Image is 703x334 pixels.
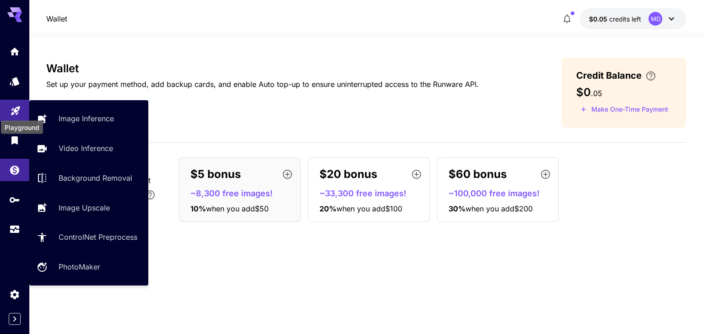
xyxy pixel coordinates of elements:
[576,69,642,82] span: Credit Balance
[319,204,336,213] span: 20 %
[29,196,148,219] a: Image Upscale
[206,204,269,213] span: when you add $50
[591,89,602,98] span: . 05
[9,43,20,54] div: Home
[29,167,148,189] a: Background Removal
[59,232,137,242] p: ControlNet Preprocess
[649,12,662,26] div: MD
[59,113,114,124] p: Image Inference
[449,187,555,199] p: ~100,000 free images!
[9,221,20,232] div: Usage
[46,13,67,24] nav: breadcrumb
[59,261,100,272] p: PhotoMaker
[46,79,479,90] p: Set up your payment method, add backup cards, and enable Auto top-up to ensure uninterrupted acce...
[9,313,21,325] button: Expand sidebar
[9,286,20,297] div: Settings
[589,15,609,23] span: $0.05
[10,102,21,113] div: Playground
[589,14,641,24] div: $0.05
[449,166,507,183] p: $60 bonus
[336,204,402,213] span: when you add $100
[29,256,148,278] a: PhotoMaker
[29,137,148,160] a: Video Inference
[9,191,20,203] div: API Keys
[576,102,672,117] button: Make a one-time, non-recurring payment
[59,202,110,213] p: Image Upscale
[9,162,20,173] div: Wallet
[46,13,67,24] p: Wallet
[46,62,479,75] h3: Wallet
[9,135,20,146] div: Library
[319,166,377,183] p: $20 bonus
[465,204,533,213] span: when you add $200
[59,143,113,154] p: Video Inference
[190,187,297,199] p: ~8,300 free images!
[29,108,148,130] a: Image Inference
[576,86,591,99] span: $0
[9,75,20,87] div: Models
[29,226,148,248] a: ControlNet Preprocess
[190,166,241,183] p: $5 bonus
[319,187,426,199] p: ~33,300 free images!
[642,70,660,81] button: Enter your card details and choose an Auto top-up amount to avoid service interruptions. We'll au...
[141,186,159,204] button: Bonus applies only to your first payment, up to 30% on the first $1,000.
[449,204,465,213] span: 30 %
[580,8,686,29] button: $0.05
[190,204,206,213] span: 10 %
[609,15,641,23] span: credits left
[59,172,132,183] p: Background Removal
[1,121,43,134] div: Playground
